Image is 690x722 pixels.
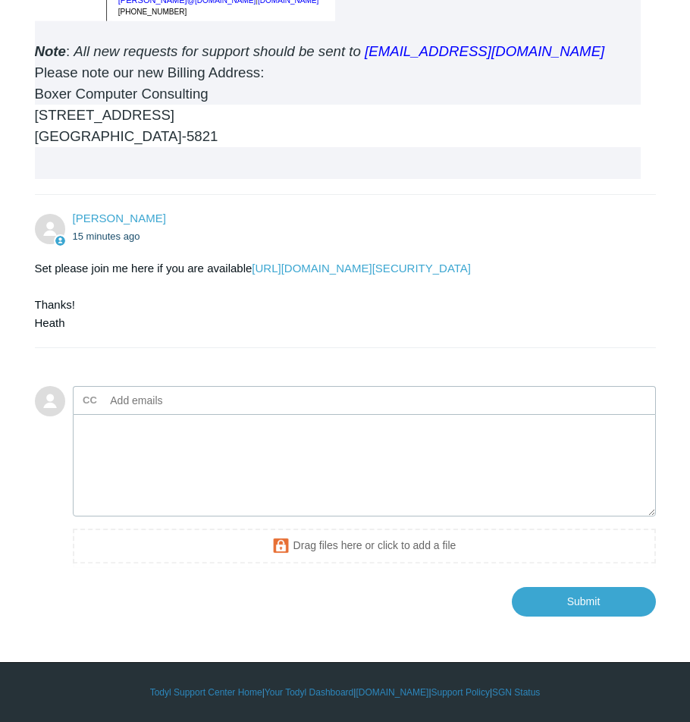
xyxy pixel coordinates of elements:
a: [PERSON_NAME] [73,212,166,224]
input: Submit [512,587,656,616]
span: [PHONE_NUMBER] [118,8,187,17]
a: SGN Status [492,686,540,699]
span: [EMAIL_ADDRESS][DOMAIN_NAME] [365,43,604,59]
i: All new requests for support should be sent to [74,43,604,59]
textarea: Add your reply [73,414,656,516]
span: : [66,43,604,59]
span: [GEOGRAPHIC_DATA]-5821 [35,128,218,144]
span: Please note our new Billing Address: [35,64,265,80]
span: [STREET_ADDRESS] [35,107,175,123]
div: Set please join me here if you are available Thanks! Heath [35,259,641,332]
a: [DOMAIN_NAME] [356,686,428,699]
a: Your Todyl Dashboard [265,686,353,699]
time: 09/06/2025, 13:10 [73,231,140,242]
span: Note [35,43,66,59]
span: Heath Kellerman [73,212,166,224]
span: Boxer Computer Consulting [35,86,209,102]
label: CC [83,389,97,412]
input: Add emails [105,389,268,412]
a: Todyl Support Center Home [150,686,262,699]
a: Support Policy [431,686,490,699]
a: [URL][DOMAIN_NAME][SECURITY_DATA] [252,262,471,275]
